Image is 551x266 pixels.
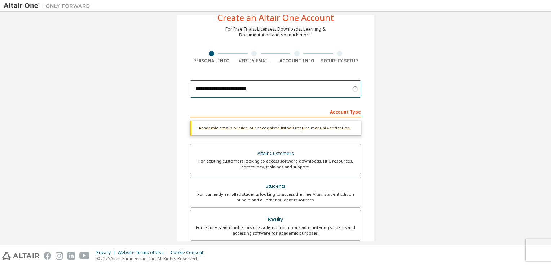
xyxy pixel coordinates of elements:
[190,106,361,117] div: Account Type
[318,58,361,64] div: Security Setup
[190,58,233,64] div: Personal Info
[195,225,356,236] div: For faculty & administrators of academic institutions administering students and accessing softwa...
[233,58,276,64] div: Verify Email
[96,256,208,262] p: © 2025 Altair Engineering, Inc. All Rights Reserved.
[275,58,318,64] div: Account Info
[195,181,356,191] div: Students
[195,191,356,203] div: For currently enrolled students looking to access the free Altair Student Edition bundle and all ...
[195,158,356,170] div: For existing customers looking to access software downloads, HPC resources, community, trainings ...
[171,250,208,256] div: Cookie Consent
[118,250,171,256] div: Website Terms of Use
[4,2,94,9] img: Altair One
[96,250,118,256] div: Privacy
[67,252,75,260] img: linkedin.svg
[195,214,356,225] div: Faculty
[225,26,326,38] div: For Free Trials, Licenses, Downloads, Learning & Documentation and so much more.
[217,13,334,22] div: Create an Altair One Account
[190,121,361,135] div: Academic emails outside our recognised list will require manual verification.
[195,148,356,159] div: Altair Customers
[56,252,63,260] img: instagram.svg
[79,252,90,260] img: youtube.svg
[44,252,51,260] img: facebook.svg
[2,252,39,260] img: altair_logo.svg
